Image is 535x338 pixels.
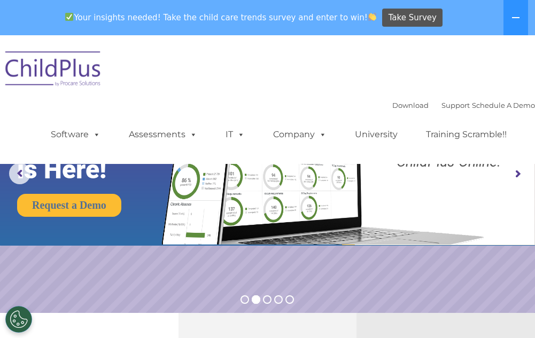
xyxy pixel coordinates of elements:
a: Assessments [118,124,208,145]
a: IT [215,124,255,145]
a: Take Survey [382,9,443,27]
a: Schedule A Demo [472,101,535,109]
img: 👏 [368,13,376,21]
a: Software [40,124,111,145]
a: Support [441,101,470,109]
a: Request a Demo [17,194,121,217]
span: Take Survey [389,9,437,27]
button: Cookies Settings [5,306,32,333]
a: Training Scramble!! [415,124,517,145]
rs-layer: The Future of ChildPlus is Here! [17,96,188,184]
span: Your insights needed! Take the child care trends survey and enter to win! [61,7,381,28]
a: Company [262,124,337,145]
rs-layer: Boost your productivity and streamline your success in ChildPlus Online! [369,102,528,169]
a: Download [392,101,429,109]
a: University [344,124,408,145]
font: | [392,101,535,109]
img: ✅ [65,13,73,21]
